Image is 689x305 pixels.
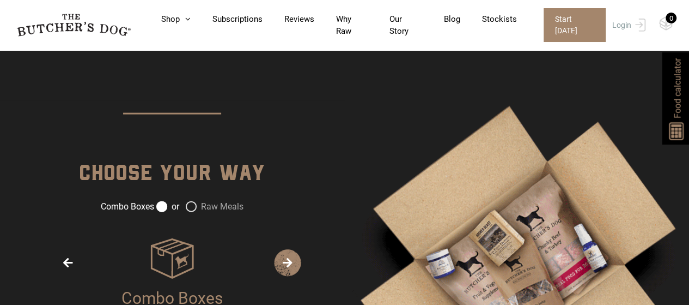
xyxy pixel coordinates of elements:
[368,13,422,38] a: Our Story
[609,8,645,42] a: Login
[422,13,460,26] a: Blog
[666,13,676,23] div: 0
[186,201,243,212] label: Raw Meals
[139,13,191,26] a: Shop
[533,8,609,42] a: Start [DATE]
[659,16,673,31] img: TBD_Cart-Empty.png
[274,249,301,277] span: Next
[79,157,265,200] div: Choose your way
[101,200,154,213] label: Combo Boxes
[156,201,179,212] label: or
[544,8,606,42] span: Start [DATE]
[191,13,263,26] a: Subscriptions
[263,13,314,26] a: Reviews
[671,58,684,118] span: Food calculator
[314,13,368,38] a: Why Raw
[460,13,516,26] a: Stockists
[54,249,82,277] span: Previous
